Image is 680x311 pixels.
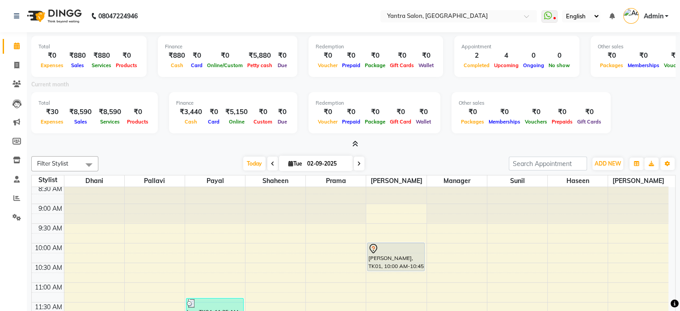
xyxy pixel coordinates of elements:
div: ₹0 [388,107,414,117]
span: Gift Card [388,119,414,125]
div: Finance [176,99,290,107]
div: ₹0 [125,107,151,117]
div: ₹0 [275,107,290,117]
span: Wallet [416,62,436,68]
div: Stylist [32,175,64,185]
span: Services [98,119,122,125]
div: ₹0 [363,51,388,61]
b: 08047224946 [98,4,138,29]
div: 4 [492,51,521,61]
div: ₹0 [388,51,416,61]
span: Sunil [487,175,547,187]
div: ₹880 [165,51,189,61]
div: ₹5,150 [222,107,251,117]
div: 0 [546,51,572,61]
span: Vouchers [523,119,549,125]
span: [PERSON_NAME] [366,175,426,187]
input: Search Appointment [509,157,587,170]
div: ₹880 [66,51,89,61]
span: Products [125,119,151,125]
div: Finance [165,43,290,51]
span: Shaheen [245,175,305,187]
span: Sales [72,119,89,125]
span: Prama [306,175,366,187]
div: ₹0 [486,107,523,117]
span: Petty cash [245,62,275,68]
span: Due [275,119,289,125]
div: ₹880 [89,51,114,61]
span: Manager [427,175,487,187]
span: Completed [461,62,492,68]
div: ₹30 [38,107,66,117]
div: ₹0 [114,51,139,61]
div: Other sales [459,99,604,107]
span: Package [363,119,388,125]
div: 9:30 AM [37,224,64,233]
div: ₹0 [251,107,275,117]
span: Filter Stylist [37,160,68,167]
div: ₹0 [363,107,388,117]
span: Cash [182,119,199,125]
span: Custom [251,119,275,125]
span: Expenses [38,62,66,68]
input: 2025-09-02 [304,157,349,170]
span: [PERSON_NAME] [608,175,668,187]
div: 11:00 AM [33,283,64,292]
div: Redemption [316,43,436,51]
span: Due [275,62,289,68]
span: Memberships [486,119,523,125]
span: Upcoming [492,62,521,68]
div: ₹0 [275,51,290,61]
span: Ongoing [521,62,546,68]
div: 10:00 AM [33,243,64,253]
span: Card [189,62,205,68]
div: ₹0 [205,51,245,61]
div: Appointment [461,43,572,51]
div: Redemption [316,99,433,107]
span: Packages [598,62,625,68]
img: Admin [623,8,639,24]
span: Cash [169,62,186,68]
label: Current month [31,81,69,89]
div: 0 [521,51,546,61]
div: ₹0 [598,51,625,61]
div: 9:00 AM [37,204,64,213]
div: ₹0 [625,51,662,61]
span: Payal [185,175,245,187]
span: Tue [286,160,304,167]
div: ₹0 [416,51,436,61]
span: Services [89,62,114,68]
div: ₹8,590 [66,107,95,117]
div: ₹8,590 [95,107,125,117]
div: 10:30 AM [33,263,64,273]
div: ₹5,880 [245,51,275,61]
span: Products [114,62,139,68]
span: Prepaid [340,62,363,68]
div: ₹0 [316,107,340,117]
div: Total [38,43,139,51]
span: Haseen [548,175,608,187]
span: No show [546,62,572,68]
div: ₹0 [575,107,604,117]
div: ₹0 [340,51,363,61]
span: Gift Cards [575,119,604,125]
img: logo [23,4,84,29]
div: ₹0 [316,51,340,61]
div: ₹0 [189,51,205,61]
span: Expenses [38,119,66,125]
span: Admin [643,12,663,21]
span: Wallet [414,119,433,125]
span: Online [227,119,247,125]
div: 8:30 AM [37,184,64,194]
span: Packages [459,119,486,125]
div: 2 [461,51,492,61]
div: ₹0 [459,107,486,117]
span: Dhani [64,175,124,187]
div: ₹0 [206,107,222,117]
div: [PERSON_NAME], TK01, 10:00 AM-10:45 AM, JC Hydra Boost Facial [367,243,424,271]
div: Total [38,99,151,107]
div: ₹0 [38,51,66,61]
span: Online/Custom [205,62,245,68]
div: ₹0 [523,107,549,117]
span: Sales [69,62,86,68]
